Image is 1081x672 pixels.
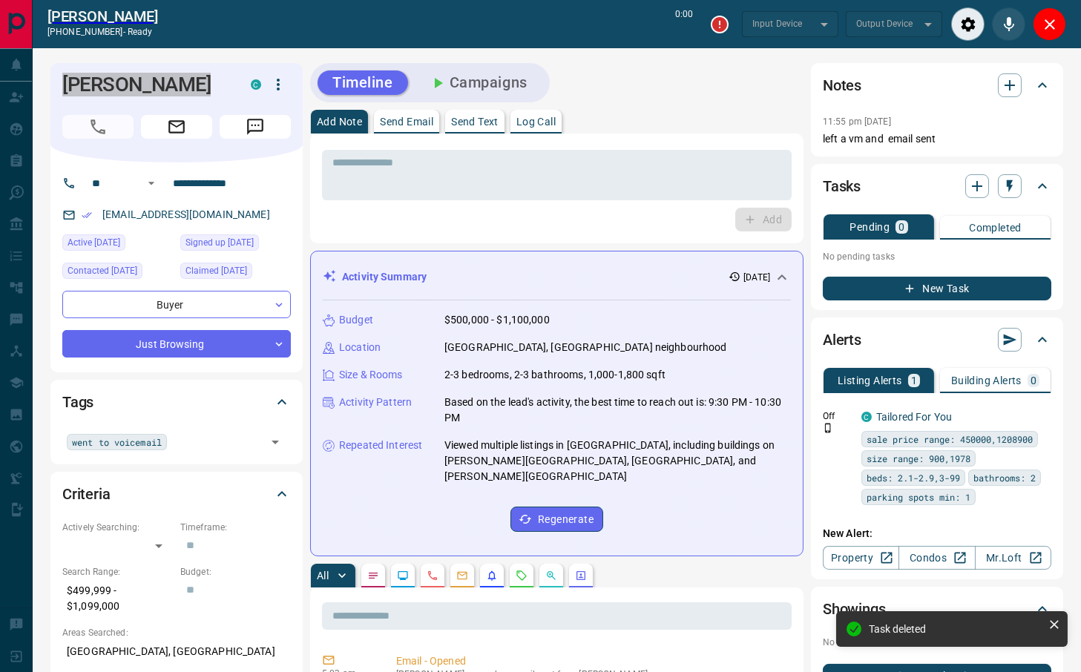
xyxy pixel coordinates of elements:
[898,222,904,232] p: 0
[444,312,550,328] p: $500,000 - $1,100,000
[743,271,770,284] p: [DATE]
[823,591,1051,627] div: Showings
[62,579,173,619] p: $499,999 - $1,099,000
[62,482,111,506] h2: Criteria
[867,451,970,466] span: size range: 900,1978
[898,546,975,570] a: Condos
[427,570,438,582] svg: Calls
[342,269,427,285] p: Activity Summary
[251,79,261,90] div: condos.ca
[62,626,291,639] p: Areas Searched:
[973,470,1036,485] span: bathrooms: 2
[339,340,381,355] p: Location
[68,263,137,278] span: Contacted [DATE]
[823,328,861,352] h2: Alerts
[486,570,498,582] svg: Listing Alerts
[142,174,160,192] button: Open
[867,432,1033,447] span: sale price range: 450000,1208900
[992,7,1025,41] div: Mute
[180,565,291,579] p: Budget:
[396,653,786,669] p: Email - Opened
[62,234,173,255] div: Tue Oct 14 2025
[317,570,329,581] p: All
[575,570,587,582] svg: Agent Actions
[823,277,1051,300] button: New Task
[823,67,1051,103] div: Notes
[823,322,1051,358] div: Alerts
[823,409,852,423] p: Off
[951,375,1022,386] p: Building Alerts
[823,174,861,198] h2: Tasks
[380,116,433,127] p: Send Email
[969,223,1022,233] p: Completed
[82,210,92,220] svg: Email Verified
[414,70,542,95] button: Campaigns
[444,340,727,355] p: [GEOGRAPHIC_DATA], [GEOGRAPHIC_DATA] neighbourhood
[180,234,291,255] div: Tue Oct 14 2025
[47,25,158,39] p: [PHONE_NUMBER] -
[516,570,528,582] svg: Requests
[823,116,891,127] p: 11:55 pm [DATE]
[265,432,286,452] button: Open
[869,623,1042,635] div: Task deleted
[456,570,468,582] svg: Emails
[861,412,872,422] div: condos.ca
[397,570,409,582] svg: Lead Browsing Activity
[339,395,412,410] p: Activity Pattern
[444,367,666,383] p: 2-3 bedrooms, 2-3 bathrooms, 1,000-1,800 sqft
[62,263,173,283] div: Tue Oct 14 2025
[62,390,93,414] h2: Tags
[62,291,291,318] div: Buyer
[1031,375,1036,386] p: 0
[510,507,603,532] button: Regenerate
[850,222,890,232] p: Pending
[876,411,952,423] a: Tailored For You
[180,521,291,534] p: Timeframe:
[867,490,970,504] span: parking spots min: 1
[339,312,373,328] p: Budget
[317,116,362,127] p: Add Note
[367,570,379,582] svg: Notes
[675,7,693,41] p: 0:00
[62,73,229,96] h1: [PERSON_NAME]
[72,435,162,449] span: went to voicemail
[823,246,1051,268] p: No pending tasks
[823,73,861,97] h2: Notes
[823,546,899,570] a: Property
[128,27,153,37] span: ready
[951,7,985,41] div: Audio Settings
[323,263,791,291] div: Activity Summary[DATE]
[185,263,247,278] span: Claimed [DATE]
[823,423,833,433] svg: Push Notification Only
[62,115,134,139] span: Call
[62,639,291,664] p: [GEOGRAPHIC_DATA], [GEOGRAPHIC_DATA]
[62,330,291,358] div: Just Browsing
[838,375,902,386] p: Listing Alerts
[339,438,422,453] p: Repeated Interest
[975,546,1051,570] a: Mr.Loft
[911,375,917,386] p: 1
[47,7,158,25] a: [PERSON_NAME]
[141,115,212,139] span: Email
[545,570,557,582] svg: Opportunities
[102,208,270,220] a: [EMAIL_ADDRESS][DOMAIN_NAME]
[823,636,1051,649] p: No showings booked
[823,131,1051,147] p: left a vm and email sent
[68,235,120,250] span: Active [DATE]
[62,565,173,579] p: Search Range:
[339,367,403,383] p: Size & Rooms
[180,263,291,283] div: Tue Oct 14 2025
[444,395,791,426] p: Based on the lead's activity, the best time to reach out is: 9:30 PM - 10:30 PM
[1033,7,1066,41] div: Close
[220,115,291,139] span: Message
[185,235,254,250] span: Signed up [DATE]
[62,384,291,420] div: Tags
[62,521,173,534] p: Actively Searching:
[823,526,1051,541] p: New Alert:
[823,168,1051,204] div: Tasks
[823,597,886,621] h2: Showings
[444,438,791,484] p: Viewed multiple listings in [GEOGRAPHIC_DATA], including buildings on [PERSON_NAME][GEOGRAPHIC_DA...
[867,470,960,485] span: beds: 2.1-2.9,3-99
[318,70,408,95] button: Timeline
